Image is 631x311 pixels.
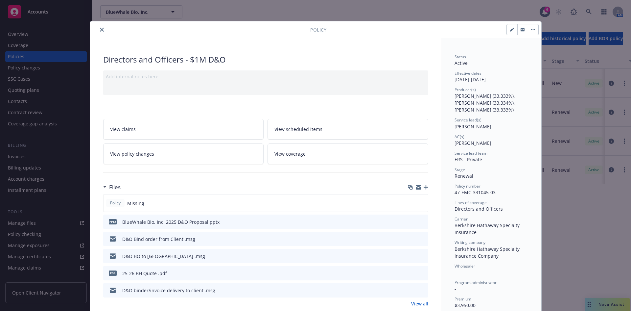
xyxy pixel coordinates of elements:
span: Writing company [455,240,485,245]
span: pptx [109,219,117,224]
span: Program administrator [455,280,497,285]
button: preview file [420,287,426,294]
div: BlueWhale Bio, Inc. 2025 D&O Proposal.pptx [122,219,220,225]
span: Missing [127,200,144,207]
button: close [98,26,106,34]
span: View coverage [274,150,306,157]
a: View claims [103,119,264,140]
span: Carrier [455,216,468,222]
div: Directors and Officers - $1M D&O [103,54,428,65]
span: - [455,286,456,292]
button: download file [409,253,414,260]
button: download file [409,236,414,243]
button: preview file [420,236,426,243]
div: Directors and Officers [455,205,528,212]
span: Berkshire Hathaway Specialty Insurance [455,222,521,235]
button: download file [409,219,414,225]
span: Renewal [455,173,473,179]
div: Files [103,183,121,192]
button: preview file [420,270,426,277]
span: [PERSON_NAME] (33.333%), [PERSON_NAME] (33.334%), [PERSON_NAME] (33.333%) [455,93,516,113]
span: View scheduled items [274,126,322,133]
button: download file [409,287,414,294]
span: pdf [109,271,117,275]
span: Producer(s) [455,87,476,92]
a: View all [411,300,428,307]
h3: Files [109,183,121,192]
span: Stage [455,167,465,172]
a: View policy changes [103,143,264,164]
span: Effective dates [455,70,481,76]
div: 25-26 BH Quote .pdf [122,270,167,277]
button: download file [409,270,414,277]
span: ERS - Private [455,156,482,163]
span: Wholesaler [455,263,475,269]
div: D&O Bind order from Client .msg [122,236,195,243]
button: preview file [420,219,426,225]
div: D&O BO to [GEOGRAPHIC_DATA] .msg [122,253,205,260]
span: View policy changes [110,150,154,157]
div: Add internal notes here... [106,73,426,80]
span: Policy [109,200,122,206]
span: Status [455,54,466,60]
span: [PERSON_NAME] [455,140,491,146]
span: $3,950.00 [455,302,476,308]
button: preview file [420,253,426,260]
span: Active [455,60,468,66]
span: - [455,269,456,275]
div: [DATE] - [DATE] [455,70,528,83]
span: [PERSON_NAME] [455,123,491,130]
span: Berkshire Hathaway Specialty Insurance Company [455,246,521,259]
span: Policy [310,26,326,33]
span: 47-EMC-331045-03 [455,189,496,195]
span: AC(s) [455,134,464,140]
span: Policy number [455,183,480,189]
span: Lines of coverage [455,200,487,205]
div: D&O binder/invoice delivery to client .msg [122,287,215,294]
span: Service lead team [455,150,487,156]
span: View claims [110,126,136,133]
a: View coverage [268,143,428,164]
span: Premium [455,296,471,302]
span: Service lead(s) [455,117,481,123]
a: View scheduled items [268,119,428,140]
